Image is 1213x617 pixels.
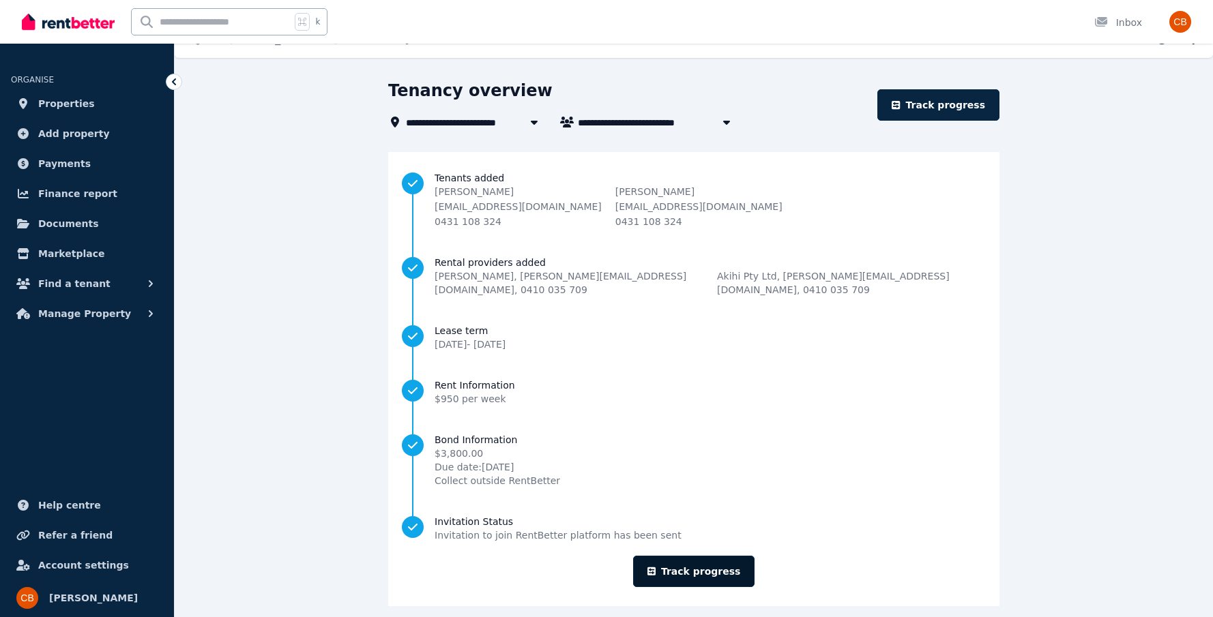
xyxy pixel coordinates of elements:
[16,587,38,609] img: Catherine Ball
[1169,11,1191,33] img: Catherine Ball
[38,527,113,543] span: Refer a friend
[11,240,163,267] a: Marketplace
[11,120,163,147] a: Add property
[1094,16,1142,29] div: Inbox
[315,16,320,27] span: k
[435,269,717,297] span: [PERSON_NAME] , [PERSON_NAME][EMAIL_ADDRESS][DOMAIN_NAME] , 0410 035 709
[38,185,117,202] span: Finance report
[435,200,602,213] p: [EMAIL_ADDRESS][DOMAIN_NAME]
[38,95,95,112] span: Properties
[38,125,110,142] span: Add property
[38,557,129,573] span: Account settings
[435,324,506,337] span: Lease term
[435,528,682,542] span: Invitation to join RentBetter platform has been sent
[615,200,783,213] p: [EMAIL_ADDRESS][DOMAIN_NAME]
[402,433,986,487] a: Bond Information$3,800.00Due date:[DATE]Collect outside RentBetter
[22,12,115,32] img: RentBetter
[11,210,163,237] a: Documents
[11,180,163,207] a: Finance report
[435,433,560,447] span: Bond Information
[435,171,963,185] span: Tenants added
[38,305,131,322] span: Manage Property
[11,492,163,519] a: Help centre
[38,215,99,232] span: Documents
[435,447,560,460] span: $3,800.00
[435,393,506,404] span: $950 per week
[11,522,163,549] a: Refer a friend
[11,75,54,85] span: ORGANISE
[11,270,163,297] button: Find a tenant
[435,474,560,487] span: Collect outside RentBetter
[388,80,553,102] h1: Tenancy overview
[38,155,91,172] span: Payments
[877,89,999,121] a: Track progress
[402,515,986,542] a: Invitation StatusInvitation to join RentBetter platform has been sent
[49,590,138,606] span: [PERSON_NAME]
[435,339,506,350] span: [DATE] - [DATE]
[435,460,560,474] span: Due date: [DATE]
[38,275,111,292] span: Find a tenant
[38,245,104,262] span: Marketplace
[402,324,986,351] a: Lease term[DATE]- [DATE]
[717,269,986,297] span: Akihi Pty Ltd , [PERSON_NAME][EMAIL_ADDRESS][DOMAIN_NAME] , 0410 035 709
[435,378,515,392] span: Rent Information
[11,552,163,579] a: Account settings
[402,256,986,297] a: Rental providers added[PERSON_NAME], [PERSON_NAME][EMAIL_ADDRESS][DOMAIN_NAME], 0410 035 709Akihi...
[11,300,163,327] button: Manage Property
[435,256,986,269] span: Rental providers added
[402,378,986,406] a: Rent Information$950 per week
[402,171,986,228] a: Tenants added[PERSON_NAME][EMAIL_ADDRESS][DOMAIN_NAME]0431 108 324[PERSON_NAME][EMAIL_ADDRESS][DO...
[615,216,682,227] span: 0431 108 324
[633,556,755,587] a: Track progress
[615,185,783,198] p: [PERSON_NAME]
[435,515,682,528] span: Invitation Status
[402,171,986,542] nav: Progress
[11,150,163,177] a: Payments
[435,216,501,227] span: 0431 108 324
[38,497,101,513] span: Help centre
[435,185,602,198] p: [PERSON_NAME]
[11,90,163,117] a: Properties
